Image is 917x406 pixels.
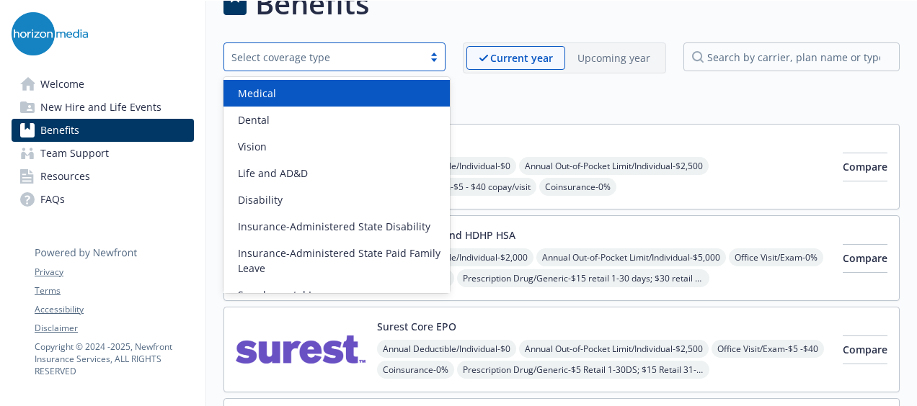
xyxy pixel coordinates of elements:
p: Copyright © 2024 - 2025 , Newfront Insurance Services, ALL RIGHTS RESERVED [35,340,193,377]
button: Compare [843,244,887,273]
span: Office Visit/Exam - $5 - $40 copay/visit [377,178,536,196]
span: Life and AD&D [238,166,308,181]
span: Compare [843,343,887,356]
span: Prescription Drug/Generic - $5 Retail 1-30DS; $15 Retail 31-90DS [457,361,709,379]
a: Accessibility [35,303,193,316]
span: FAQs [40,188,65,211]
button: Compare [843,153,887,181]
button: Compare [843,335,887,364]
span: Compare [843,251,887,265]
span: Dental [238,112,270,127]
div: Select coverage type [231,50,416,65]
button: Surest Core EPO [377,319,456,334]
span: Disability [238,192,283,207]
a: Welcome [12,73,194,96]
input: search by carrier, plan name or type [683,42,900,71]
a: New Hire and Life Events [12,96,194,119]
span: Coinsurance - 0% [377,361,454,379]
span: Annual Out-of-Pocket Limit/Individual - $2,500 [519,340,709,358]
span: Annual Deductible/Individual - $2,000 [377,248,533,266]
span: Office Visit/Exam - $5 -$40 [712,340,824,358]
span: Supplemental Insurance [238,287,357,302]
a: Terms [35,284,193,297]
span: Office Visit/Exam - 0% [729,248,823,266]
a: Privacy [35,266,193,279]
a: Disclaimer [35,322,193,335]
img: Surest carrier logo [236,319,366,380]
span: Vision [238,139,267,154]
span: Annual Deductible/Individual - $0 [377,340,516,358]
span: Insurance-Administered State Paid Family Leave [238,245,441,276]
p: Upcoming year [577,50,650,66]
span: Insurance-Administered State Disability [238,219,430,234]
span: New Hire and Life Events [40,96,161,119]
h2: Medical [223,91,900,112]
a: Benefits [12,119,194,142]
span: Team Support [40,142,109,165]
span: Resources [40,165,90,188]
span: Coinsurance - 0% [539,178,616,196]
span: Annual Out-of-Pocket Limit/Individual - $5,000 [536,248,726,266]
span: Annual Out-of-Pocket Limit/Individual - $2,500 [519,157,709,175]
span: Benefits [40,119,79,142]
span: Prescription Drug/Generic - $15 retail 1-30 days; $30 retail 31-90 days [457,269,709,287]
a: Team Support [12,142,194,165]
span: Medical [238,86,276,101]
p: Current year [490,50,553,66]
span: Compare [843,160,887,173]
a: FAQs [12,188,194,211]
a: Resources [12,165,194,188]
span: Welcome [40,73,84,96]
